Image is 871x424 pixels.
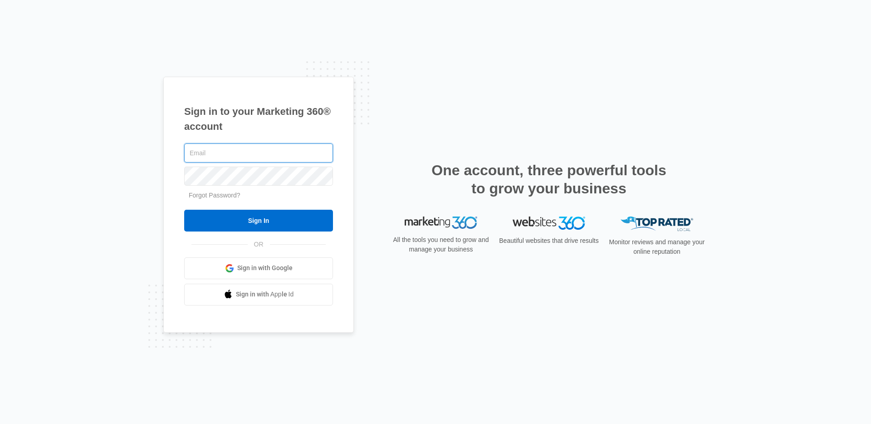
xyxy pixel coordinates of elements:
a: Sign in with Google [184,257,333,279]
h1: Sign in to your Marketing 360® account [184,104,333,134]
a: Sign in with Apple Id [184,284,333,306]
img: Marketing 360 [405,217,477,229]
p: Beautiful websites that drive results [498,236,600,246]
input: Email [184,143,333,163]
img: Websites 360 [513,217,585,230]
span: OR [248,240,270,249]
h2: One account, three powerful tools to grow your business [429,161,669,197]
p: All the tools you need to grow and manage your business [390,235,492,254]
span: Sign in with Google [237,263,293,273]
img: Top Rated Local [621,217,693,232]
input: Sign In [184,210,333,232]
span: Sign in with Apple Id [236,290,294,299]
p: Monitor reviews and manage your online reputation [606,237,708,256]
a: Forgot Password? [189,192,240,199]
